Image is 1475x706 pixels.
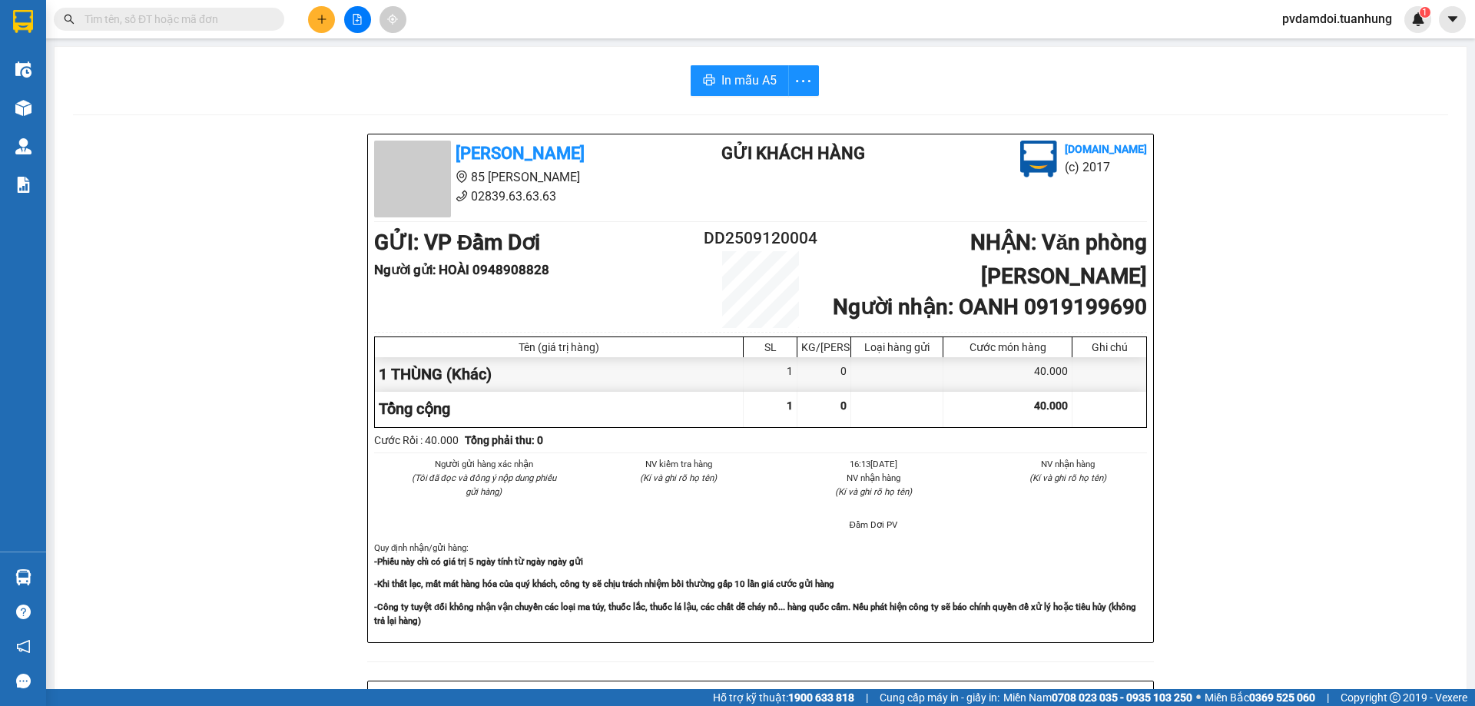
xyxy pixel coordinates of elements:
span: copyright [1390,692,1400,703]
div: Cước món hàng [947,341,1068,353]
button: plus [308,6,335,33]
img: logo-vxr [13,10,33,33]
span: search [64,14,75,25]
strong: 0369 525 060 [1249,691,1315,704]
div: 40.000 [943,357,1072,392]
button: aim [380,6,406,33]
strong: -Khi thất lạc, mất mát hàng hóa của quý khách, công ty sẽ chịu trách nhiệm bồi thường gấp 10 lần ... [374,578,834,589]
li: Người gửi hàng xác nhận [405,457,563,471]
span: message [16,674,31,688]
div: 0 [797,357,851,392]
li: Đầm Dơi PV [794,518,953,532]
span: notification [16,639,31,654]
span: file-add [352,14,363,25]
span: 40.000 [1034,399,1068,412]
span: printer [703,74,715,88]
button: caret-down [1439,6,1466,33]
sup: 1 [1420,7,1430,18]
span: 0 [840,399,847,412]
button: more [788,65,819,96]
span: pvdamdoi.tuanhung [1270,9,1404,28]
span: Tổng cộng [379,399,450,418]
span: environment [456,171,468,183]
i: (Kí và ghi rõ họ tên) [1029,472,1106,483]
button: file-add [344,6,371,33]
img: solution-icon [15,177,31,193]
span: caret-down [1446,12,1460,26]
div: Quy định nhận/gửi hàng : [374,541,1147,628]
b: NHẬN : Văn phòng [PERSON_NAME] [970,230,1147,289]
span: Cung cấp máy in - giấy in: [880,689,999,706]
img: logo.jpg [1020,141,1057,177]
li: NV nhận hàng [794,471,953,485]
li: (c) 2017 [1065,157,1147,177]
span: 1 [787,399,793,412]
strong: 1900 633 818 [788,691,854,704]
div: 1 THÙNG (Khác) [375,357,744,392]
div: Cước Rồi : 40.000 [374,432,459,449]
strong: -Phiếu này chỉ có giá trị 5 ngày tính từ ngày ngày gửi [374,556,583,567]
img: warehouse-icon [15,100,31,116]
li: 02839.63.63.63 [374,187,660,206]
span: plus [317,14,327,25]
input: Tìm tên, số ĐT hoặc mã đơn [85,11,266,28]
li: NV kiểm tra hàng [600,457,758,471]
span: ⚪️ [1196,694,1201,701]
h2: DD2509120004 [696,226,825,251]
li: 85 [PERSON_NAME] [374,167,660,187]
div: Loại hàng gửi [855,341,939,353]
i: (Kí và ghi rõ họ tên) [640,472,717,483]
img: warehouse-icon [15,138,31,154]
i: (Kí và ghi rõ họ tên) [835,486,912,497]
li: 16:13[DATE] [794,457,953,471]
b: [DOMAIN_NAME] [1065,143,1147,155]
img: warehouse-icon [15,569,31,585]
b: Người gửi : HOÀI 0948908828 [374,262,549,277]
span: Hỗ trợ kỹ thuật: [713,689,854,706]
b: [PERSON_NAME] [456,144,585,163]
span: | [1327,689,1329,706]
button: printerIn mẫu A5 [691,65,789,96]
span: phone [456,190,468,202]
img: icon-new-feature [1411,12,1425,26]
span: question-circle [16,605,31,619]
span: 1 [1422,7,1427,18]
div: KG/[PERSON_NAME] [801,341,847,353]
span: | [866,689,868,706]
div: Tên (giá trị hàng) [379,341,739,353]
span: aim [387,14,398,25]
b: Người nhận : OANH 0919199690 [833,294,1147,320]
span: more [789,71,818,91]
div: SL [747,341,793,353]
span: Miền Bắc [1205,689,1315,706]
img: warehouse-icon [15,61,31,78]
span: In mẫu A5 [721,71,777,90]
li: NV nhận hàng [989,457,1148,471]
strong: -Công ty tuyệt đối không nhận vận chuyển các loại ma túy, thuốc lắc, thuốc lá lậu, các chất dễ ch... [374,602,1136,626]
b: Gửi khách hàng [721,144,865,163]
b: GỬI : VP Đầm Dơi [374,230,540,255]
span: Miền Nam [1003,689,1192,706]
div: 1 [744,357,797,392]
div: Ghi chú [1076,341,1142,353]
b: Tổng phải thu: 0 [465,434,543,446]
strong: 0708 023 035 - 0935 103 250 [1052,691,1192,704]
i: (Tôi đã đọc và đồng ý nộp dung phiếu gửi hàng) [412,472,556,497]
